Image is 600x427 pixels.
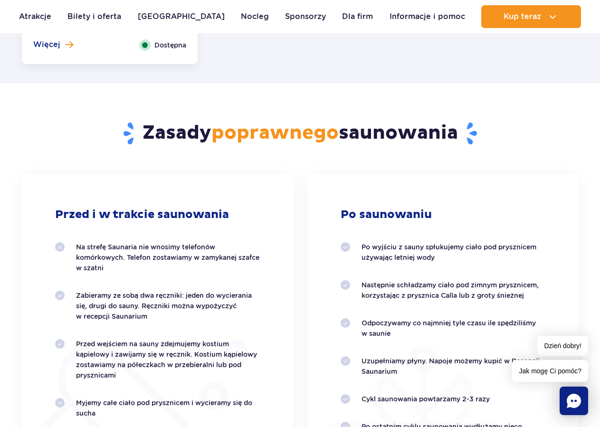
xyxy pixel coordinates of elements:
a: [GEOGRAPHIC_DATA] [138,5,225,28]
p: Zabieramy ze sobą dwa ręczniki: jeden do wycierania się, drugi do sauny. Ręczniki można wypożyczy... [76,290,260,322]
button: Więcej [33,39,73,50]
span: Więcej [33,39,60,50]
span: Dostępna [154,40,186,50]
p: Następnie schładzamy ciało pod zimnym prysznicem, korzystając z prysznica Calla lub z groty śnieżnej [362,280,545,301]
span: Dzień dobry! [537,336,588,356]
span: Kup teraz [504,12,541,21]
p: Cykl saunowania powtarzamy 2-3 razy [362,394,545,404]
p: Odpoczywamy co najmniej tyle czasu ile spędziliśmy w saunie [362,318,545,339]
p: Uzupełniamy płyny. Napoje możemy kupić w Recepcji Saunarium [362,356,545,377]
h3: Po saunowaniu [341,208,545,222]
h3: Przed i w trakcie saunowania [55,208,260,222]
a: Bilety i oferta [67,5,121,28]
p: Po wyjściu z sauny spłukujemy ciało pod prysznicem używając letniej wody [362,242,545,263]
p: Przed wejściem na sauny zdejmujemy kostium kąpielowy i zawijamy się w ręcznik. Kostium kąpielowy ... [76,339,260,380]
a: Atrakcje [19,5,51,28]
div: Chat [560,387,588,415]
span: poprawnego [211,121,339,145]
a: Informacje i pomoc [390,5,465,28]
h2: Zasady saunowania [22,121,578,146]
a: Dla firm [342,5,373,28]
a: Nocleg [241,5,269,28]
span: Jak mogę Ci pomóc? [512,360,588,382]
p: Myjemy całe ciało pod prysznicem i wycieramy się do sucha [76,398,260,418]
a: Sponsorzy [285,5,326,28]
button: Kup teraz [481,5,581,28]
p: Na strefę Saunaria nie wnosimy telefonów komórkowych. Telefon zostawiamy w zamykanej szafce w szatni [76,242,260,273]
